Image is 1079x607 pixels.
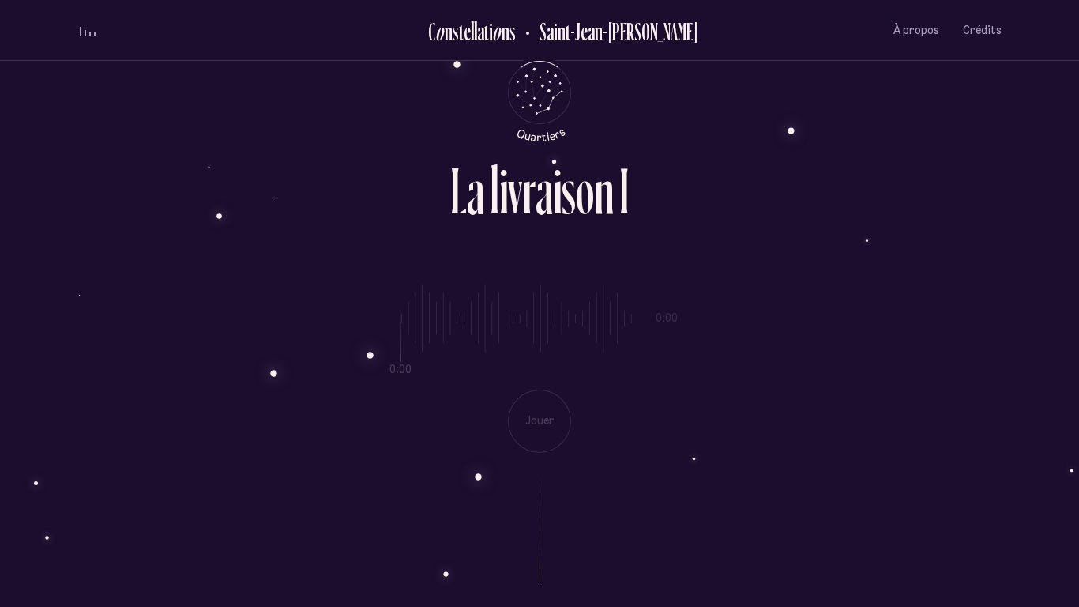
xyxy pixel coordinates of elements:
div: a [477,18,484,44]
div: o [435,18,445,44]
button: Retour au Quartier [516,17,698,43]
tspan: Quartiers [514,124,567,144]
div: l [490,158,499,224]
button: À propos [893,12,939,49]
span: Crédits [963,24,1002,37]
div: e [464,18,471,44]
div: r [522,158,536,224]
div: a [467,158,484,224]
div: n [445,18,453,44]
div: o [492,18,502,44]
div: a [536,158,553,224]
div: l [474,18,477,44]
div: t [484,18,489,44]
button: Crédits [963,12,1002,49]
h2: Saint-Jean-[PERSON_NAME] [528,18,698,44]
span: À propos [893,24,939,37]
div: l [471,18,474,44]
div: o [576,158,594,224]
div: L [450,158,467,224]
div: s [509,18,516,44]
div: i [499,158,508,224]
div: v [508,158,522,224]
div: n [502,18,509,44]
button: volume audio [77,22,98,39]
div: C [428,18,435,44]
button: Retour au menu principal [494,61,586,142]
div: s [562,158,576,224]
div: s [453,18,459,44]
div: I [619,158,629,224]
div: i [489,18,493,44]
div: n [594,158,614,224]
div: i [553,158,562,224]
div: t [459,18,464,44]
